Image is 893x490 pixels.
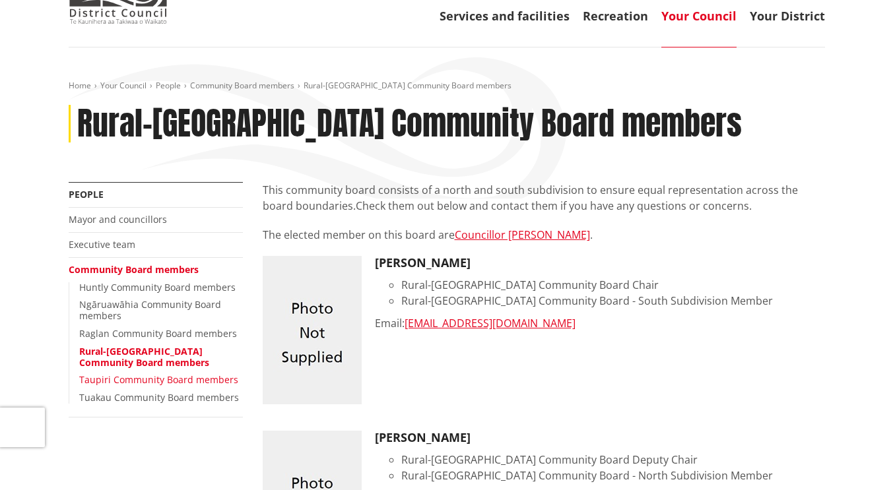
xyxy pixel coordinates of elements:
[304,80,512,91] span: Rural-[GEOGRAPHIC_DATA] Community Board members
[69,238,135,251] a: Executive team
[405,316,576,330] a: [EMAIL_ADDRESS][DOMAIN_NAME]
[263,182,825,214] p: This community board consists of a north and south subdivision to ensure equal representation acr...
[401,468,825,483] li: Rural-[GEOGRAPHIC_DATA] Community Board - North Subdivision Member
[832,435,880,482] iframe: Messenger Launcher
[375,256,825,270] h3: [PERSON_NAME]
[100,80,147,91] a: Your Council
[190,80,294,91] a: Community Board members
[79,391,239,404] a: Tuakau Community Board members
[375,431,825,445] h3: [PERSON_NAME]
[375,315,825,331] div: Email:
[356,199,752,213] span: Check them out below and contact them if you have any questions or concerns.
[79,345,209,369] a: Rural-[GEOGRAPHIC_DATA] Community Board members
[583,8,648,24] a: Recreation
[750,8,825,24] a: Your District
[69,80,825,92] nav: breadcrumb
[440,8,570,24] a: Services and facilities
[69,263,199,276] a: Community Board members
[79,373,238,386] a: Taupiri Community Board members
[401,452,825,468] li: Rural-[GEOGRAPHIC_DATA] Community Board Deputy Chair
[401,277,825,293] li: Rural-[GEOGRAPHIC_DATA] Community Board Chair
[263,227,825,243] p: The elected member on this board are .
[79,327,237,340] a: Raglan Community Board members
[263,256,362,404] img: Photo not supplied
[69,80,91,91] a: Home
[79,281,236,293] a: Huntly Community Board members
[77,105,742,143] h1: Rural-[GEOGRAPHIC_DATA] Community Board members
[401,293,825,309] li: Rural-[GEOGRAPHIC_DATA] Community Board - South Subdivision Member
[79,298,221,322] a: Ngāruawāhia Community Board members
[156,80,181,91] a: People
[455,228,590,242] a: Councillor [PERSON_NAME]
[69,213,167,226] a: Mayor and councillors
[661,8,737,24] a: Your Council
[69,188,104,200] a: People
